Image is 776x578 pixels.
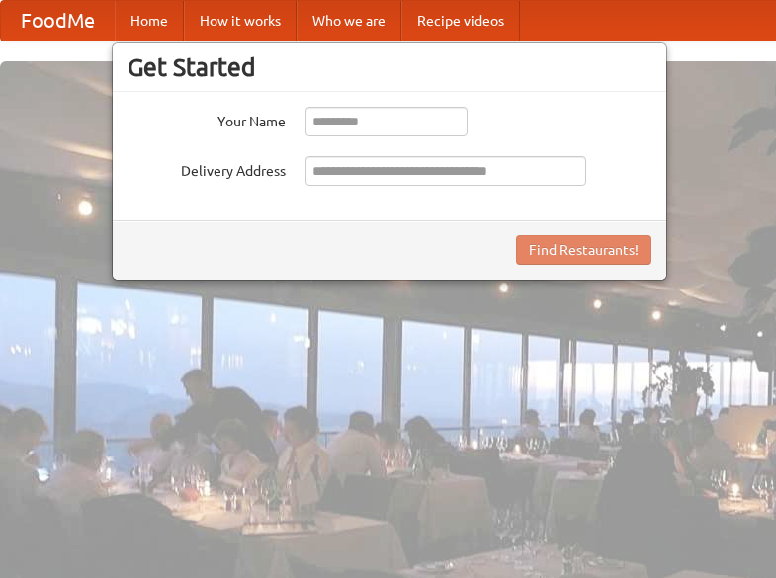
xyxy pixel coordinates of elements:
[184,1,297,41] a: How it works
[128,156,286,181] label: Delivery Address
[128,52,651,82] h3: Get Started
[128,107,286,131] label: Your Name
[516,235,651,265] button: Find Restaurants!
[1,1,115,41] a: FoodMe
[115,1,184,41] a: Home
[401,1,520,41] a: Recipe videos
[297,1,401,41] a: Who we are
